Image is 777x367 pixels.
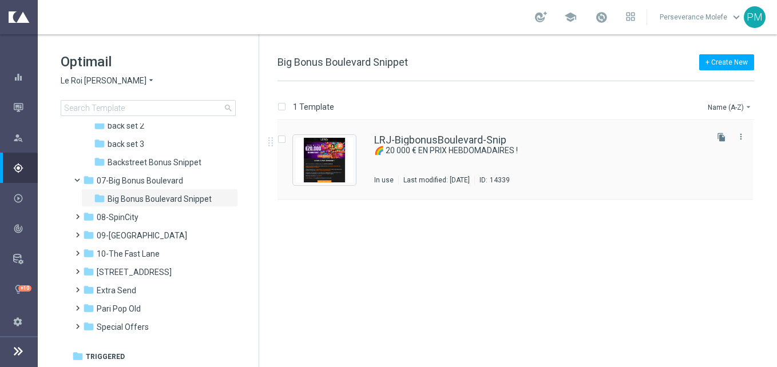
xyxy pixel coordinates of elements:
[83,284,94,296] i: folder
[374,145,679,156] a: 🌈 20 000 € EN PRIX HEBDOMADAIRES !
[108,194,212,204] span: Big Bonus Boulevard Snippet
[97,285,136,296] span: Extra Send
[83,229,94,241] i: folder
[97,267,172,277] span: 11-The 31st Avenue
[86,352,125,362] span: Triggered
[659,9,744,26] a: Perseverance Molefekeyboard_arrow_down
[108,139,144,149] span: back set 3
[744,102,753,111] i: arrow_drop_down
[399,175,474,185] div: Last modified: [DATE]
[6,306,30,337] div: Settings
[83,321,94,332] i: folder
[97,230,187,241] span: 09-Four Way Crossing
[13,133,38,142] button: person_search Explore
[61,100,236,116] input: Search Template
[13,62,37,92] div: Dashboard
[13,194,38,203] button: play_circle_outline Execute
[83,266,94,277] i: folder
[224,103,233,113] span: search
[266,121,775,200] div: Press SPACE to select this row.
[83,248,94,259] i: folder
[13,285,38,294] button: lightbulb Optibot +10
[564,11,577,23] span: school
[13,72,23,82] i: equalizer
[374,175,394,185] div: In use
[94,119,105,131] i: folder
[277,56,408,68] span: Big Bonus Boulevard Snippet
[94,138,105,149] i: folder
[699,54,754,70] button: + Create New
[61,75,146,86] span: Le Roi [PERSON_NAME]
[97,212,138,222] span: 08-SpinCity
[474,175,510,185] div: ID:
[13,284,23,294] i: lightbulb
[83,174,94,186] i: folder
[61,53,236,71] h1: Optimail
[83,211,94,222] i: folder
[744,6,766,28] div: PM
[97,249,160,259] span: 10-The Fast Lane
[108,121,144,131] span: back set 2
[13,193,37,204] div: Execute
[490,175,510,185] div: 14339
[72,350,84,362] i: folder
[13,163,37,173] div: Plan
[717,133,726,142] i: file_copy
[13,133,37,143] div: Explore
[94,193,105,204] i: folder
[94,156,105,167] i: folder
[293,102,334,112] p: 1 Template
[18,285,31,292] div: +10
[13,224,23,234] i: track_changes
[13,163,23,173] i: gps_fixed
[13,254,38,264] button: Data Studio
[97,322,149,332] span: Special Offers
[13,92,37,122] div: Mission Control
[83,302,94,314] i: folder
[13,133,23,143] i: person_search
[714,130,729,145] button: file_copy
[707,100,754,114] button: Name (A-Z)arrow_drop_down
[13,163,38,173] button: gps_fixed Plan
[108,157,201,167] span: Backstreet Bonus Snippet
[296,138,353,182] img: 14339.jpeg
[61,75,156,86] button: Le Roi [PERSON_NAME] arrow_drop_down
[13,103,38,112] button: Mission Control
[13,193,23,204] i: play_circle_outline
[730,11,743,23] span: keyboard_arrow_down
[374,135,506,145] a: LRJ-BigbonusBoulevard-Snip
[13,224,37,234] div: Analyze
[13,224,38,233] button: track_changes Analyze
[146,75,156,86] i: arrow_drop_down
[736,132,746,141] i: more_vert
[735,130,747,143] button: more_vert
[13,274,37,304] div: Optibot
[13,73,38,82] button: equalizer Dashboard
[374,145,705,156] div: 🌈 20 000 € EN PRIX HEBDOMADAIRES !
[13,316,23,326] i: settings
[13,254,37,264] div: Data Studio
[97,175,183,186] span: 07-Big Bonus Boulevard
[97,304,141,314] span: Pari Pop Old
